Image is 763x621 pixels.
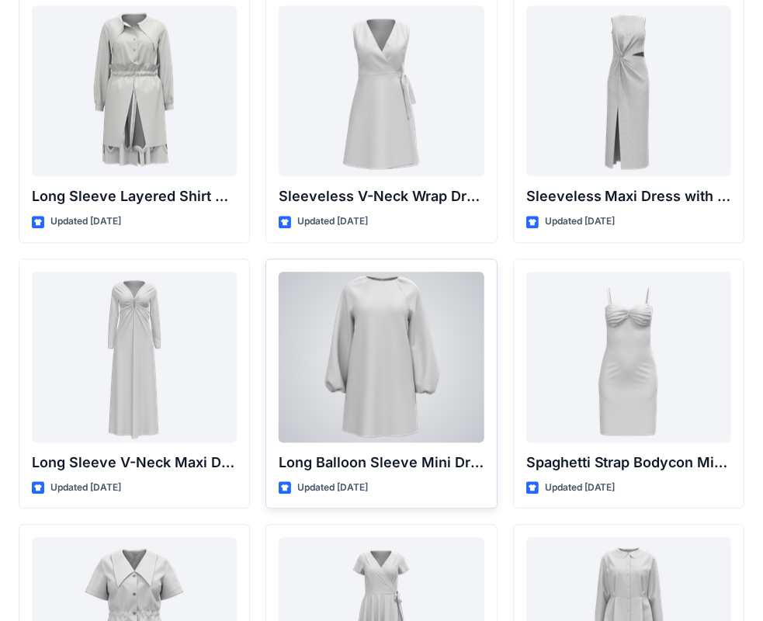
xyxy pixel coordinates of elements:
p: Updated [DATE] [50,213,121,230]
p: Updated [DATE] [545,213,616,230]
p: Long Sleeve Layered Shirt Dress with Drawstring Waist [32,186,237,207]
p: Updated [DATE] [297,480,368,496]
p: Long Balloon Sleeve Mini Dress [279,452,484,474]
p: Updated [DATE] [545,480,616,496]
a: Long Balloon Sleeve Mini Dress [279,272,484,442]
p: Sleeveless Maxi Dress with Twist Detail and Slit [526,186,731,207]
a: Long Sleeve Layered Shirt Dress with Drawstring Waist [32,5,237,176]
a: Sleeveless V-Neck Wrap Dress [279,5,484,176]
p: Long Sleeve V-Neck Maxi Dress with Twisted Detail [32,452,237,474]
p: Sleeveless V-Neck Wrap Dress [279,186,484,207]
p: Updated [DATE] [50,480,121,496]
a: Sleeveless Maxi Dress with Twist Detail and Slit [526,5,731,176]
p: Updated [DATE] [297,213,368,230]
a: Long Sleeve V-Neck Maxi Dress with Twisted Detail [32,272,237,442]
a: Spaghetti Strap Bodycon Mini Dress with Bust Detail [526,272,731,442]
p: Spaghetti Strap Bodycon Mini Dress with Bust Detail [526,452,731,474]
